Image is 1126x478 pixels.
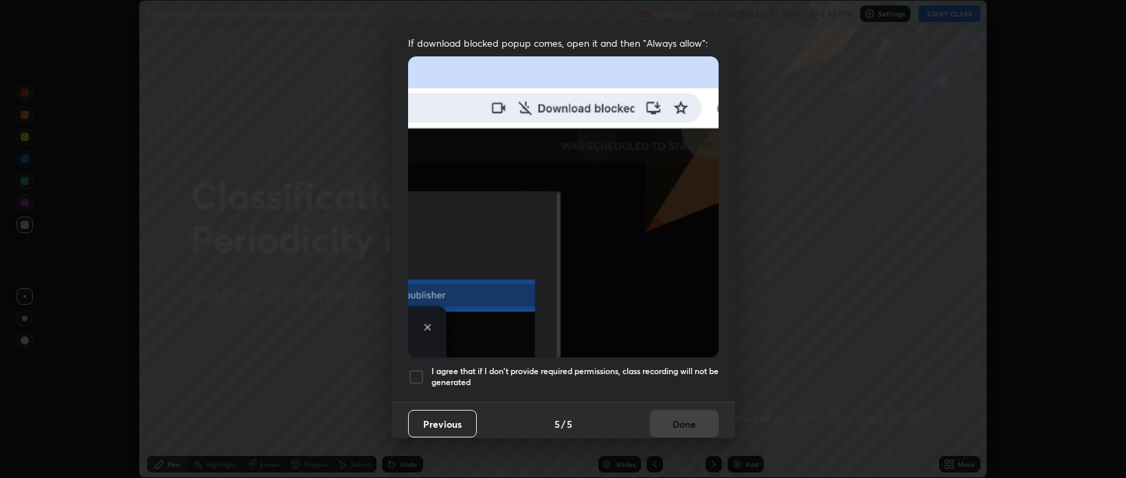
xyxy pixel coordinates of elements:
[567,417,572,431] h4: 5
[408,36,719,50] span: If download blocked popup comes, open it and then "Always allow":
[431,366,719,387] h5: I agree that if I don't provide required permissions, class recording will not be generated
[408,410,477,437] button: Previous
[561,417,565,431] h4: /
[408,56,719,357] img: downloads-permission-blocked.gif
[554,417,560,431] h4: 5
